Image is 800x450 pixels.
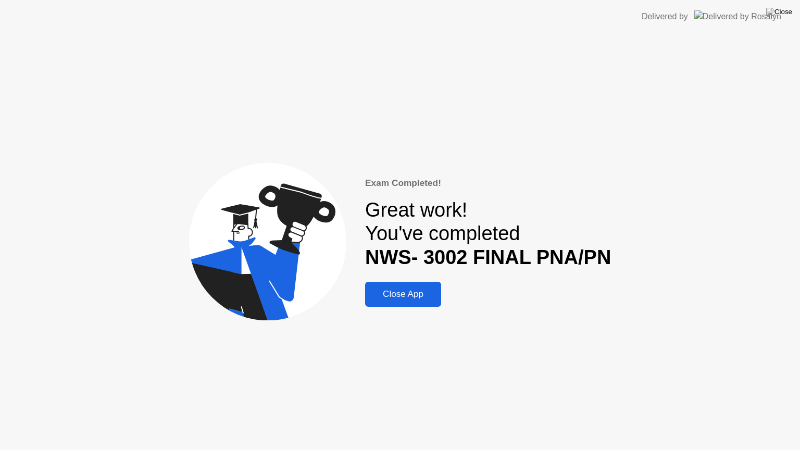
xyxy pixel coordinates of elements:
[365,282,441,307] button: Close App
[365,198,611,270] div: Great work! You've completed
[365,246,611,268] b: NWS- 3002 FINAL PNA/PN
[694,10,781,22] img: Delivered by Rosalyn
[368,289,438,299] div: Close App
[766,8,792,16] img: Close
[365,177,611,190] div: Exam Completed!
[642,10,688,23] div: Delivered by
